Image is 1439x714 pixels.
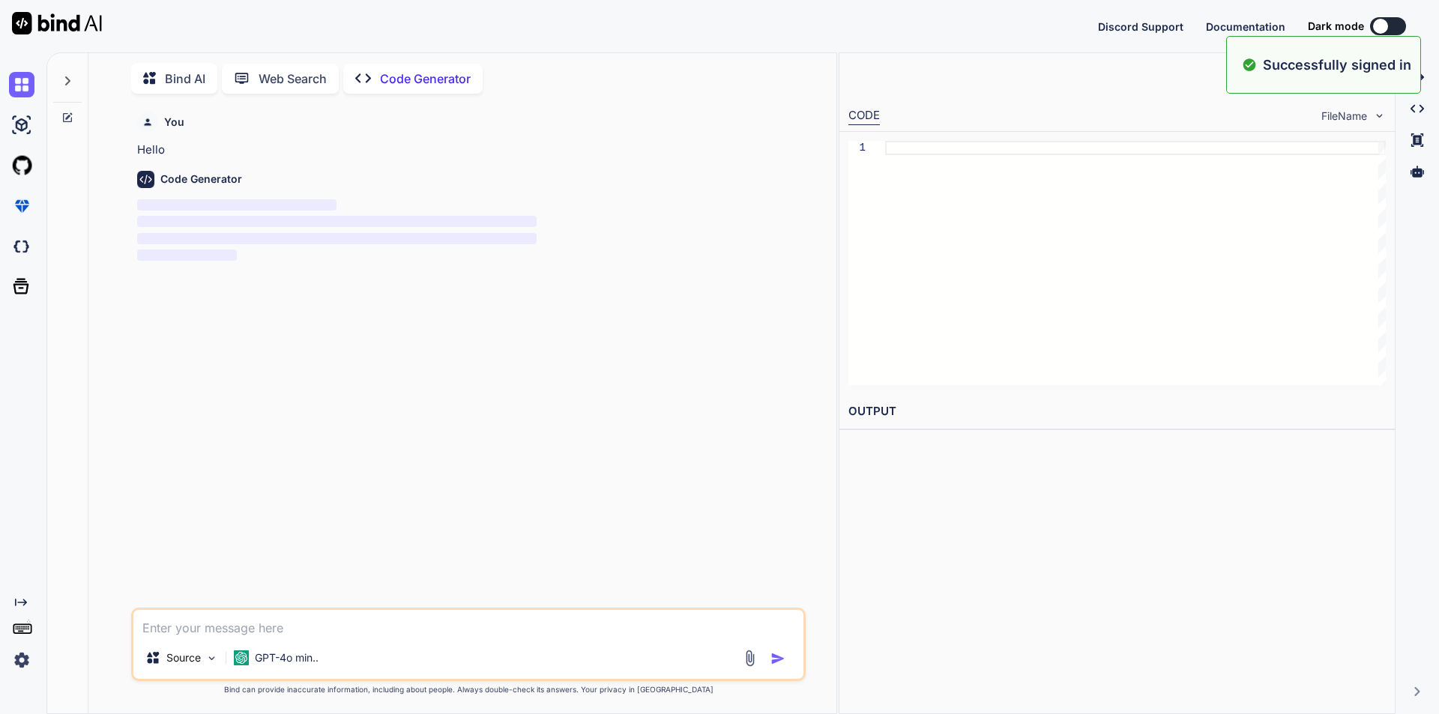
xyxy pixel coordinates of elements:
[848,107,880,125] div: CODE
[1242,55,1257,75] img: alert
[9,72,34,97] img: chat
[234,650,249,665] img: GPT-4o mini
[1206,20,1285,33] span: Documentation
[137,142,803,159] p: Hello
[131,684,806,695] p: Bind can provide inaccurate information, including about people. Always double-check its answers....
[137,233,537,244] span: ‌
[255,650,319,665] p: GPT-4o min..
[205,652,218,665] img: Pick Models
[9,647,34,673] img: settings
[165,70,205,88] p: Bind AI
[1098,19,1183,34] button: Discord Support
[1373,109,1386,122] img: chevron down
[848,141,866,155] div: 1
[12,12,102,34] img: Bind AI
[164,115,184,130] h6: You
[9,112,34,138] img: ai-studio
[839,394,1395,429] h2: OUTPUT
[9,193,34,219] img: premium
[137,216,537,227] span: ‌
[1206,19,1285,34] button: Documentation
[9,153,34,178] img: githubLight
[380,70,471,88] p: Code Generator
[741,650,758,667] img: attachment
[1263,55,1411,75] p: Successfully signed in
[1098,20,1183,33] span: Discord Support
[137,249,237,261] span: ‌
[1321,109,1367,124] span: FileName
[160,172,242,187] h6: Code Generator
[770,651,785,666] img: icon
[9,234,34,259] img: darkCloudIdeIcon
[166,650,201,665] p: Source
[1308,19,1364,34] span: Dark mode
[137,199,337,211] span: ‌
[259,70,327,88] p: Web Search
